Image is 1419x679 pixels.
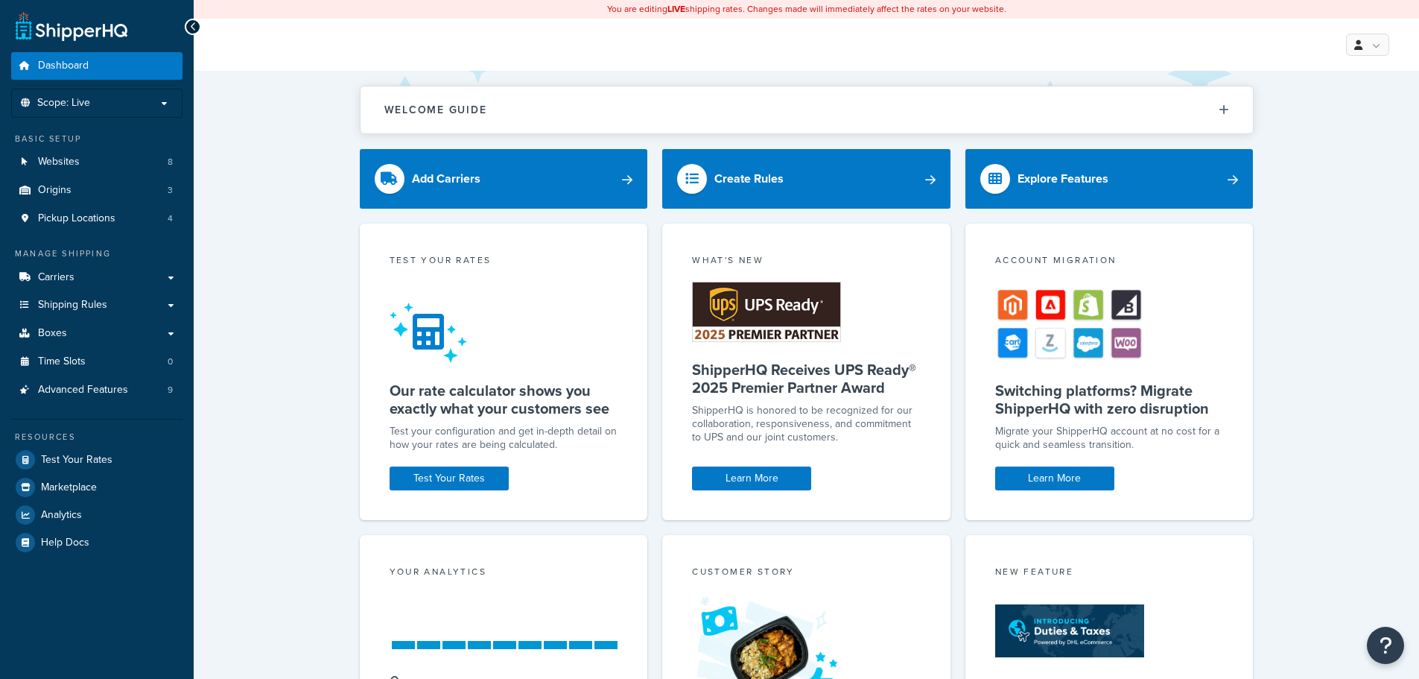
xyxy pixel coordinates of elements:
a: Shipping Rules [11,291,182,319]
div: Test your configuration and get in-depth detail on how your rates are being calculated. [390,425,618,452]
span: Scope: Live [37,97,90,110]
div: Customer Story [692,565,921,582]
a: Learn More [692,467,811,490]
a: Advanced Features9 [11,376,182,404]
h5: ShipperHQ Receives UPS Ready® 2025 Premier Partner Award [692,361,921,397]
a: Test Your Rates [11,446,182,473]
span: Help Docs [41,537,89,549]
div: Your Analytics [390,565,618,582]
div: Basic Setup [11,133,182,145]
div: Create Rules [714,168,784,189]
span: Pickup Locations [38,212,115,225]
div: Manage Shipping [11,247,182,260]
div: Resources [11,431,182,443]
span: 8 [168,156,173,168]
span: Shipping Rules [38,299,107,312]
a: Dashboard [11,52,182,80]
button: Open Resource Center [1367,627,1404,664]
li: Websites [11,148,182,176]
span: Analytics [41,509,82,522]
button: Welcome Guide [361,86,1253,133]
a: Time Slots0 [11,348,182,376]
a: Analytics [11,502,182,528]
div: Add Carriers [412,168,480,189]
div: What's New [692,253,921,271]
h5: Our rate calculator shows you exactly what your customers see [390,382,618,417]
a: Carriers [11,264,182,291]
li: Time Slots [11,348,182,376]
a: Test Your Rates [390,467,509,490]
a: Pickup Locations4 [11,205,182,233]
a: Origins3 [11,177,182,204]
a: Add Carriers [360,149,648,209]
h2: Welcome Guide [384,104,487,116]
div: Explore Features [1018,168,1108,189]
span: 9 [168,384,173,397]
a: Marketplace [11,474,182,501]
a: Boxes [11,320,182,347]
div: New Feature [995,565,1224,582]
span: Websites [38,156,80,168]
a: Create Rules [662,149,950,209]
span: 4 [168,212,173,225]
b: LIVE [667,2,685,16]
h5: Switching platforms? Migrate ShipperHQ with zero disruption [995,382,1224,417]
span: Carriers [38,271,74,284]
span: 3 [168,184,173,197]
span: Marketplace [41,481,97,494]
p: ShipperHQ is honored to be recognized for our collaboration, responsiveness, and commitment to UP... [692,404,921,444]
a: Websites8 [11,148,182,176]
span: Dashboard [38,60,89,72]
li: Pickup Locations [11,205,182,233]
div: Test your rates [390,253,618,271]
span: 0 [168,356,173,368]
span: Origins [38,184,72,197]
a: Explore Features [965,149,1254,209]
span: Time Slots [38,356,86,368]
li: Advanced Features [11,376,182,404]
span: Test Your Rates [41,454,112,467]
div: Account Migration [995,253,1224,271]
span: Advanced Features [38,384,128,397]
a: Help Docs [11,529,182,556]
li: Origins [11,177,182,204]
div: Migrate your ShipperHQ account at no cost for a quick and seamless transition. [995,425,1224,452]
a: Learn More [995,467,1114,490]
span: Boxes [38,327,67,340]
